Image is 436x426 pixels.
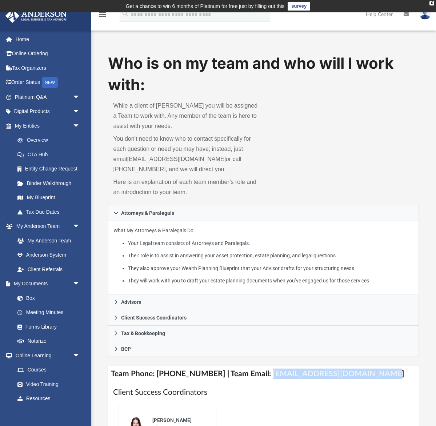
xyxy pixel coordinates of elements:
a: Platinum Q&Aarrow_drop_down [5,90,91,104]
span: arrow_drop_down [73,348,87,363]
span: arrow_drop_down [73,90,87,105]
i: search [121,10,129,18]
a: Advisors [108,294,419,310]
a: Tax & Bookkeeping [108,326,419,341]
img: Anderson Advisors Platinum Portal [3,9,69,23]
a: menu [98,14,107,19]
a: My Anderson Team [10,233,84,248]
span: arrow_drop_down [73,104,87,119]
a: My Documentsarrow_drop_down [5,277,87,291]
a: Video Training [10,377,84,391]
a: [EMAIL_ADDRESS][DOMAIN_NAME] [127,156,226,162]
p: Here is an explanation of each team member’s role and an introduction to your team. [113,177,258,197]
a: My Anderson Teamarrow_drop_down [5,219,87,234]
p: What My Attorneys & Paralegals Do: [113,226,413,285]
a: Forms Library [10,319,84,334]
a: Overview [10,133,91,148]
div: Attorneys & Paralegals [108,221,419,295]
a: Tax Organizers [5,61,91,75]
i: menu [98,10,107,19]
span: Client Success Coordinators [121,315,187,320]
span: arrow_drop_down [73,118,87,133]
a: Anderson System [10,248,87,262]
a: Entity Change Request [10,162,91,176]
a: Digital Productsarrow_drop_down [5,104,91,119]
span: BCP [121,346,131,351]
a: My Entitiesarrow_drop_down [5,118,91,133]
a: Box [10,291,84,305]
li: Their role is to assist in answering your asset protection, estate planning, and legal questions. [128,251,413,260]
a: CTA Hub [10,147,91,162]
a: BCP [108,341,419,357]
div: close [429,1,434,5]
div: Get a chance to win 6 months of Platinum for free just by filling out this [126,2,285,11]
a: Resources [10,391,87,406]
li: They also approve your Wealth Planning Blueprint that your Advisor drafts for your structuring ne... [128,264,413,273]
a: Order StatusNEW [5,75,91,90]
p: While a client of [PERSON_NAME] you will be assigned a Team to work with. Any member of the team ... [113,101,258,131]
span: Advisors [121,300,141,305]
span: Tax & Bookkeeping [121,331,165,336]
a: Attorneys & Paralegals [108,205,419,221]
span: Attorneys & Paralegals [121,210,174,216]
span: arrow_drop_down [73,219,87,234]
a: Courses [10,363,87,377]
span: arrow_drop_down [73,277,87,292]
a: Tax Due Dates [10,205,91,219]
a: Notarize [10,334,87,349]
img: User Pic [420,9,431,20]
a: My Blueprint [10,190,87,205]
a: Binder Walkthrough [10,176,91,190]
h1: Client Success Coordinators [113,387,413,398]
h1: Who is on my team and who will I work with: [108,53,419,96]
a: Meeting Minutes [10,305,87,320]
div: NEW [42,77,58,88]
li: Your Legal team consists of Attorneys and Paralegals. [128,239,413,248]
span: [PERSON_NAME] [152,417,192,423]
h4: Team Phone: [PHONE_NUMBER] | Team Email: [EMAIL_ADDRESS][DOMAIN_NAME] [108,366,419,382]
a: Online Learningarrow_drop_down [5,348,87,363]
a: Client Referrals [10,262,87,277]
li: They will work with you to draft your estate planning documents when you’ve engaged us for those ... [128,276,413,285]
a: Home [5,32,91,47]
a: Client Success Coordinators [108,310,419,326]
a: survey [288,2,310,11]
p: You don’t need to know who to contact specifically for each question or need you may have; instea... [113,134,258,174]
a: Online Ordering [5,47,91,61]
